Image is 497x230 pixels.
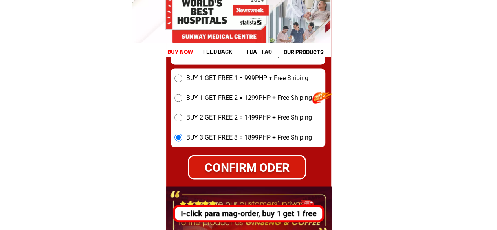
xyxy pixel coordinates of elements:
span: BUY 1 GET FREE 1 = 999PHP + Free Shiping [186,74,308,83]
h1: our products [284,48,330,57]
span: BUY 3 GET FREE 3 = 1899PHP + Free Shiping [186,132,312,142]
span: BUY 1 GET FREE 2 = 1299PHP + Free Shiping [186,93,312,103]
input: BUY 3 GET FREE 3 = 1899PHP + Free Shiping [174,133,182,141]
h1: buy now [168,48,193,57]
span: BUY 2 GET FREE 2 = 1499PHP + Free Shiping [186,113,312,122]
h1: feed back [203,47,246,56]
h1: fda - FAQ [247,47,291,56]
div: I-click para mag-order, buy 1 get 1 free [174,208,321,219]
input: BUY 1 GET FREE 1 = 999PHP + Free Shiping [174,74,182,82]
input: BUY 2 GET FREE 2 = 1499PHP + Free Shiping [174,114,182,121]
div: CONFIRM ODER [189,158,305,176]
input: BUY 1 GET FREE 2 = 1299PHP + Free Shiping [174,94,182,102]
